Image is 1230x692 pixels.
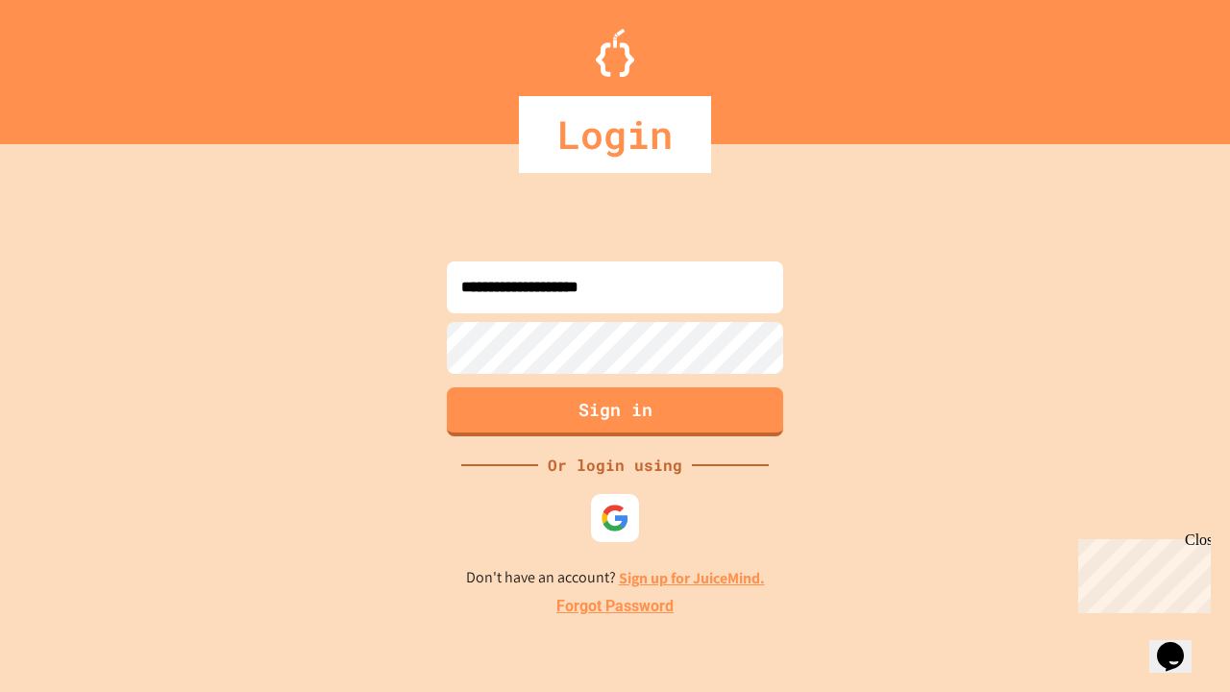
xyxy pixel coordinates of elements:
div: Chat with us now!Close [8,8,133,122]
div: Login [519,96,711,173]
iframe: chat widget [1149,615,1211,673]
a: Sign up for JuiceMind. [619,568,765,588]
img: google-icon.svg [601,504,629,532]
button: Sign in [447,387,783,436]
img: Logo.svg [596,29,634,77]
div: Or login using [538,454,692,477]
a: Forgot Password [556,595,674,618]
p: Don't have an account? [466,566,765,590]
iframe: chat widget [1070,531,1211,613]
